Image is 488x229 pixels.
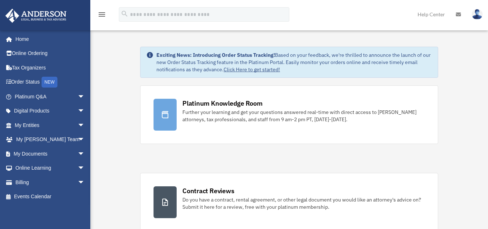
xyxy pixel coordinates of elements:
[121,10,129,18] i: search
[156,52,275,58] strong: Exciting News: Introducing Order Status Tracking!
[78,89,92,104] span: arrow_drop_down
[5,89,96,104] a: Platinum Q&Aarrow_drop_down
[472,9,483,20] img: User Pic
[5,147,96,161] a: My Documentsarrow_drop_down
[78,132,92,147] span: arrow_drop_down
[224,66,280,73] a: Click Here to get started!
[182,196,425,211] div: Do you have a contract, rental agreement, or other legal document you would like an attorney's ad...
[182,109,425,123] div: Further your learning and get your questions answered real-time with direct access to [PERSON_NAM...
[5,46,96,61] a: Online Ordering
[156,51,432,73] div: Based on your feedback, we're thrilled to announce the launch of our new Order Status Tracking fe...
[5,104,96,118] a: Digital Productsarrow_drop_down
[182,186,234,195] div: Contract Reviews
[5,132,96,147] a: My [PERSON_NAME] Teamarrow_drop_down
[5,190,96,204] a: Events Calendar
[78,118,92,133] span: arrow_drop_down
[98,13,106,19] a: menu
[140,85,438,144] a: Platinum Knowledge Room Further your learning and get your questions answered real-time with dire...
[78,175,92,190] span: arrow_drop_down
[3,9,69,23] img: Anderson Advisors Platinum Portal
[78,161,92,176] span: arrow_drop_down
[5,32,92,46] a: Home
[182,99,263,108] div: Platinum Knowledge Room
[5,75,96,90] a: Order StatusNEW
[5,161,96,175] a: Online Learningarrow_drop_down
[5,175,96,190] a: Billingarrow_drop_down
[5,118,96,132] a: My Entitiesarrow_drop_down
[78,147,92,161] span: arrow_drop_down
[78,104,92,119] span: arrow_drop_down
[98,10,106,19] i: menu
[42,77,57,88] div: NEW
[5,60,96,75] a: Tax Organizers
